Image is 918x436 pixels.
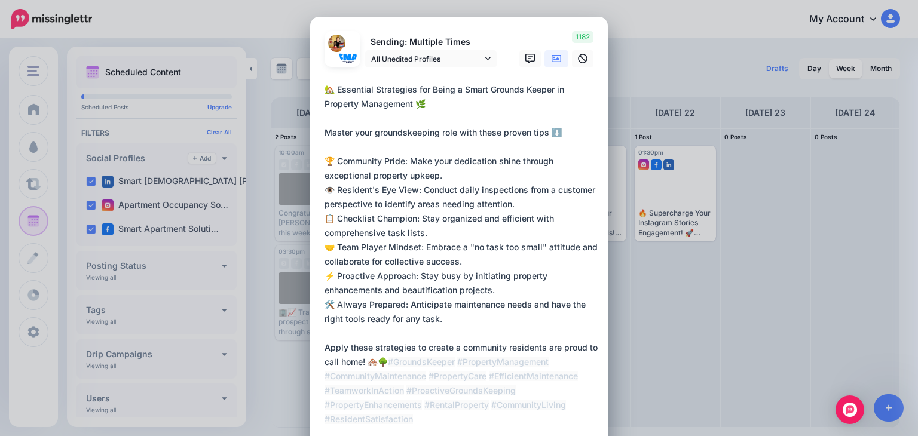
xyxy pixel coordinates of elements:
[365,50,497,67] a: All Unedited Profiles
[339,46,357,63] img: 273388243_356788743117728_5079064472810488750_n-bsa130694.png
[328,35,345,52] img: 1719695279752-74946.png
[371,53,482,65] span: All Unedited Profiles
[365,35,497,49] p: Sending: Multiple Times
[572,31,593,43] span: 1182
[325,82,599,426] div: 🏡 Essential Strategies for Being a Smart Grounds Keeper in Property Management 🌿 Master your grou...
[836,395,864,424] div: Open Intercom Messenger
